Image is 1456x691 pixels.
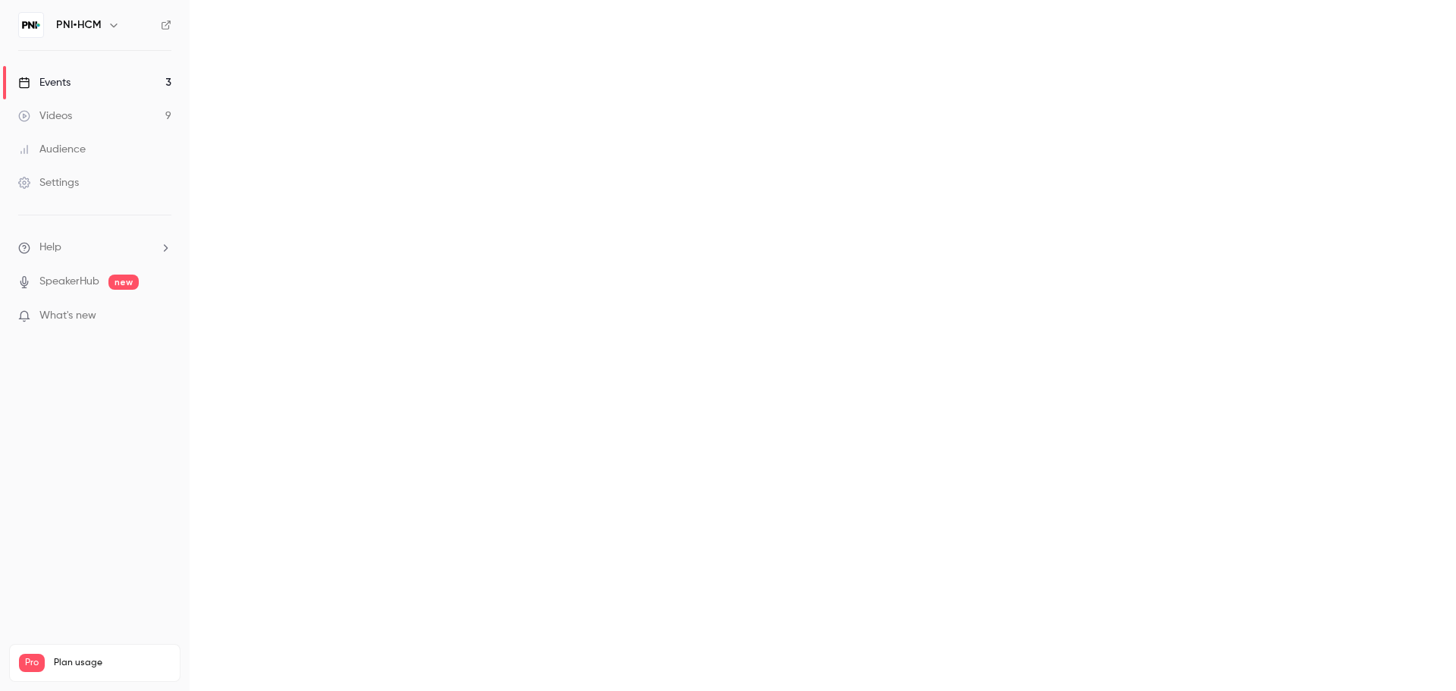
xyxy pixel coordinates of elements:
[18,75,71,90] div: Events
[39,308,96,324] span: What's new
[153,309,171,323] iframe: Noticeable Trigger
[39,240,61,256] span: Help
[108,275,139,290] span: new
[56,17,102,33] h6: PNI•HCM
[54,657,171,669] span: Plan usage
[19,654,45,672] span: Pro
[18,108,72,124] div: Videos
[39,274,99,290] a: SpeakerHub
[18,175,79,190] div: Settings
[18,240,171,256] li: help-dropdown-opener
[18,142,86,157] div: Audience
[19,13,43,37] img: PNI•HCM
